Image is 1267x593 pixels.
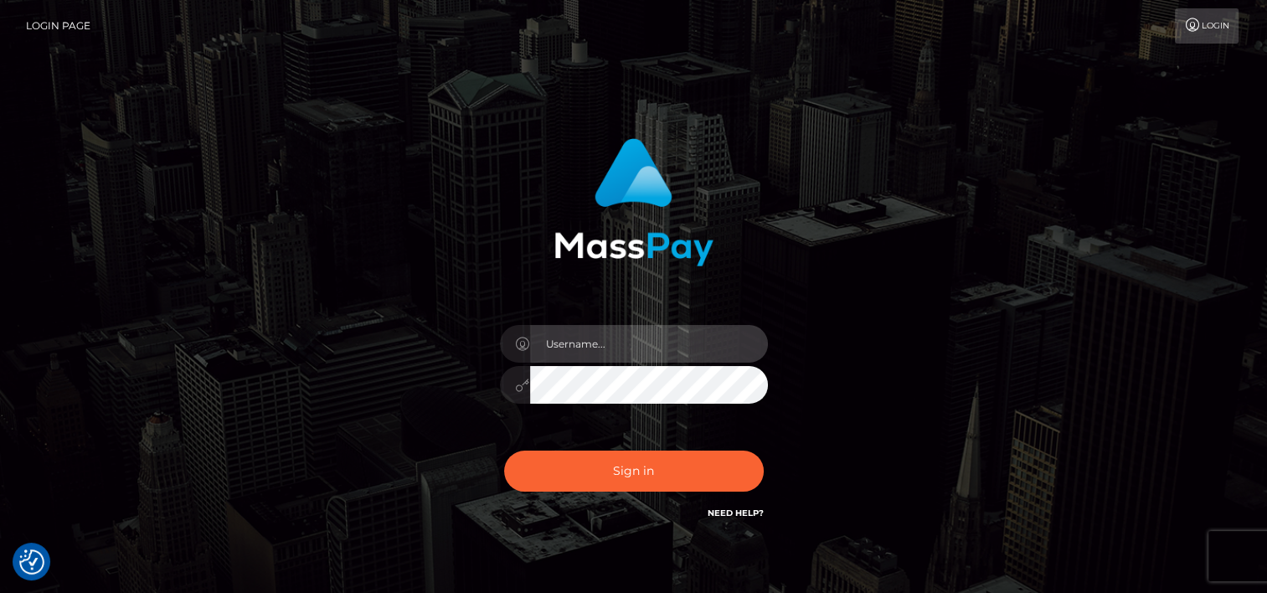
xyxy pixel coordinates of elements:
button: Sign in [504,451,764,492]
a: Login [1175,8,1239,44]
a: Login Page [26,8,90,44]
img: Revisit consent button [19,549,44,575]
input: Username... [530,325,768,363]
button: Consent Preferences [19,549,44,575]
a: Need Help? [708,508,764,518]
img: MassPay Login [554,138,713,266]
